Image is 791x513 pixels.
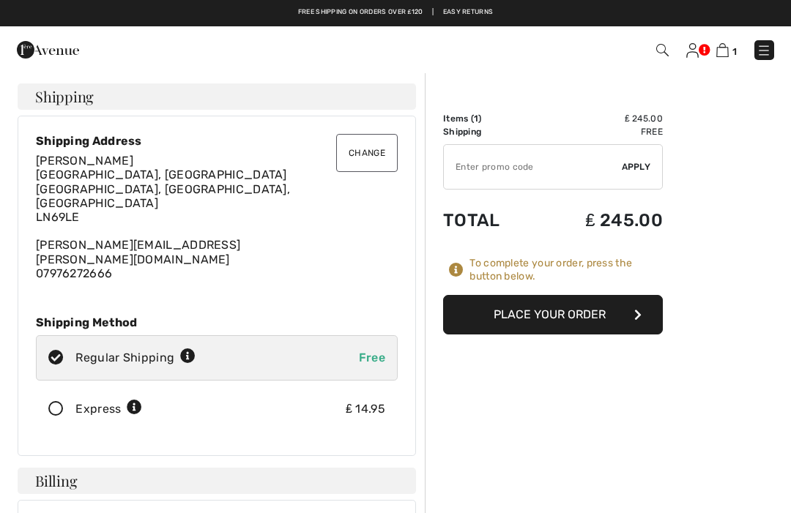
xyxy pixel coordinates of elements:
td: Free [536,125,663,138]
span: Shipping [35,89,94,104]
input: Promo code [444,145,622,189]
img: 1ère Avenue [17,35,79,64]
td: ₤ 245.00 [536,112,663,125]
td: Total [443,195,536,245]
span: Apply [622,160,651,173]
span: 1 [474,113,478,124]
span: 1 [732,46,737,57]
img: Search [656,44,669,56]
td: ₤ 245.00 [536,195,663,245]
button: Change [336,134,398,172]
img: Menu [757,43,771,58]
button: Place Your Order [443,295,663,334]
div: Shipping Method [36,315,398,329]
span: | [432,7,434,18]
a: Easy Returns [443,7,494,18]
div: To complete your order, press the button below. [469,257,663,283]
span: Billing [35,473,77,488]
a: 1ère Avenue [17,42,79,56]
div: Express [75,400,142,418]
a: 07976272666 [36,266,112,280]
div: Regular Shipping [75,349,196,367]
a: 1 [716,41,737,59]
div: ₤ 14.95 [346,400,385,418]
div: [PERSON_NAME][EMAIL_ADDRESS][PERSON_NAME][DOMAIN_NAME] [36,154,398,280]
img: My Info [686,43,699,58]
div: Shipping Address [36,134,398,148]
span: [PERSON_NAME] [36,154,133,168]
img: Shopping Bag [716,43,729,57]
a: Free shipping on orders over ₤120 [298,7,423,18]
span: Free [359,351,385,364]
td: Items ( ) [443,112,536,125]
td: Shipping [443,125,536,138]
span: [GEOGRAPHIC_DATA], [GEOGRAPHIC_DATA] [GEOGRAPHIC_DATA], [GEOGRAPHIC_DATA], [GEOGRAPHIC_DATA] LN69LE [36,168,290,224]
